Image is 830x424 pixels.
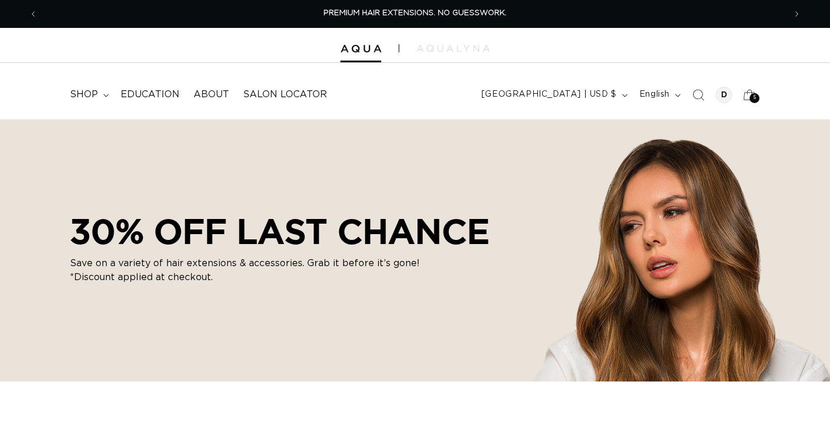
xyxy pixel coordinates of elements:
summary: Search [685,82,711,108]
span: 5 [753,93,757,103]
button: Previous announcement [20,3,46,25]
img: Aqua Hair Extensions [340,45,381,53]
span: English [639,89,670,101]
span: [GEOGRAPHIC_DATA] | USD $ [481,89,617,101]
span: PREMIUM HAIR EXTENSIONS. NO GUESSWORK. [323,9,507,17]
span: Education [121,89,180,101]
button: [GEOGRAPHIC_DATA] | USD $ [474,84,632,106]
summary: shop [63,82,114,108]
img: aqualyna.com [417,45,490,52]
button: Next announcement [784,3,810,25]
span: About [194,89,229,101]
a: Education [114,82,187,108]
p: Save on a variety of hair extensions & accessories. Grab it before it’s gone! *Discount applied a... [70,256,420,284]
h2: 30% OFF LAST CHANCE [70,211,490,252]
a: About [187,82,236,108]
button: English [632,84,685,106]
span: Salon Locator [243,89,327,101]
a: Salon Locator [236,82,334,108]
span: shop [70,89,98,101]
